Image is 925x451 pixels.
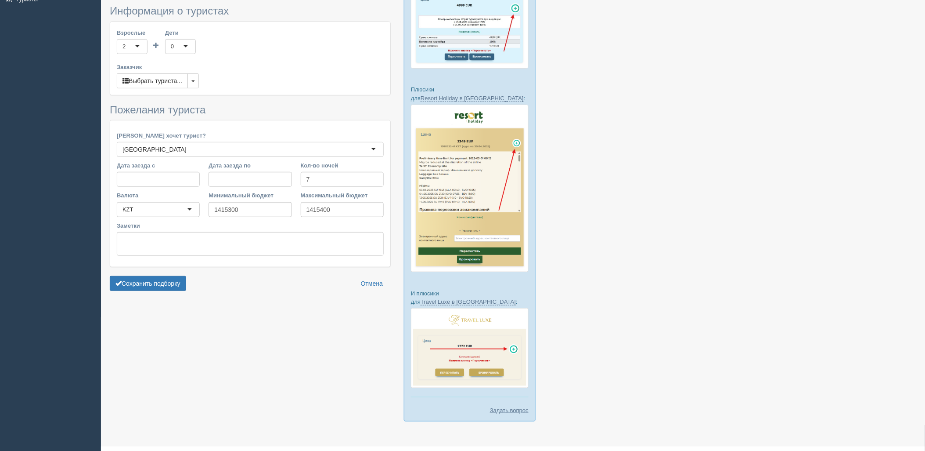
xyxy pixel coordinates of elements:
[490,406,529,415] a: Задать вопрос
[117,131,384,140] label: [PERSON_NAME] хочет турист?
[117,191,200,200] label: Валюта
[355,276,389,291] a: Отмена
[301,191,384,200] label: Максимальный бюджет
[411,289,529,306] p: И плюсики для :
[117,73,188,88] button: Выбрать туриста...
[209,161,292,170] label: Дата заезда по
[421,95,524,102] a: Resort Holiday в [GEOGRAPHIC_DATA]
[301,172,384,187] input: 7-10 или 7,10,14
[122,145,187,154] div: [GEOGRAPHIC_DATA]
[171,42,174,51] div: 0
[411,105,529,273] img: resort-holiday-%D0%BF%D1%96%D0%B4%D0%B1%D1%96%D1%80%D0%BA%D0%B0-%D1%81%D1%80%D0%BC-%D0%B4%D0%BB%D...
[110,104,205,116] span: Пожелания туриста
[122,42,126,51] div: 2
[122,205,133,214] div: KZT
[301,161,384,170] label: Кол-во ночей
[117,161,200,170] label: Дата заезда с
[110,276,186,291] button: Сохранить подборку
[209,191,292,200] label: Минимальный бюджет
[165,29,196,37] label: Дети
[411,308,529,388] img: travel-luxe-%D0%BF%D0%BE%D0%B4%D0%B1%D0%BE%D1%80%D0%BA%D0%B0-%D1%81%D1%80%D0%BC-%D0%B4%D0%BB%D1%8...
[421,298,516,306] a: Travel Luxe в [GEOGRAPHIC_DATA]
[117,63,384,71] label: Заказчик
[110,5,391,17] h3: Информация о туристах
[411,85,529,102] p: Плюсики для :
[117,29,148,37] label: Взрослые
[117,222,384,230] label: Заметки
